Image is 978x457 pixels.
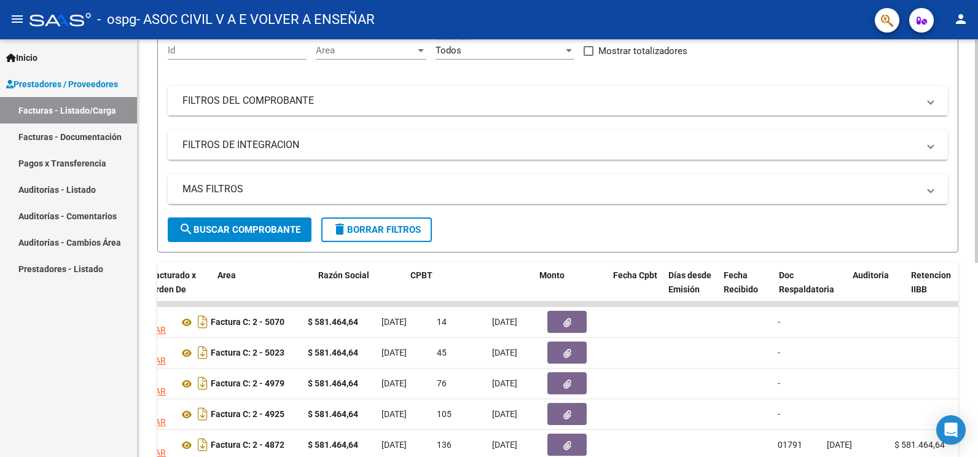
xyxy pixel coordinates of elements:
i: Descargar documento [195,373,211,393]
span: Monto [539,270,565,280]
datatable-header-cell: Area [213,262,295,316]
span: Razón Social [318,270,369,280]
span: [DATE] [381,348,407,357]
span: Días desde Emisión [668,270,711,294]
span: - [778,409,780,419]
span: 76 [437,378,447,388]
span: [DATE] [381,440,407,450]
span: [DATE] [492,440,517,450]
span: 105 [437,409,452,419]
strong: $ 581.464,64 [308,317,358,327]
span: Retencion IIBB [911,270,951,294]
datatable-header-cell: Monto [534,262,608,316]
datatable-header-cell: Doc Respaldatoria [774,262,848,316]
datatable-header-cell: CPBT [405,262,534,316]
span: $ 581.464,64 [894,440,945,450]
mat-panel-title: FILTROS DE INTEGRACION [182,138,918,152]
span: 136 [437,440,452,450]
strong: Factura C: 2 - 4979 [211,379,284,389]
span: Doc Respaldatoria [779,270,834,294]
span: Fecha Cpbt [613,270,657,280]
span: Auditoria [853,270,889,280]
span: [DATE] [492,348,517,357]
span: CPBT [410,270,432,280]
span: 01791 [778,440,802,450]
button: Buscar Comprobante [168,217,311,242]
i: Descargar documento [195,312,211,332]
button: Borrar Filtros [321,217,432,242]
strong: Factura C: 2 - 4872 [211,440,284,450]
datatable-header-cell: Retencion IIBB [906,262,955,316]
span: Area [217,270,236,280]
span: Inicio [6,51,37,64]
strong: $ 581.464,64 [308,378,358,388]
span: [DATE] [492,409,517,419]
mat-expansion-panel-header: FILTROS DE INTEGRACION [168,130,948,160]
span: - ospg [97,6,136,33]
span: - ASOC CIVIL V A E VOLVER A ENSEÑAR [136,6,375,33]
datatable-header-cell: Facturado x Orden De [145,262,213,316]
mat-expansion-panel-header: MAS FILTROS [168,174,948,204]
span: 14 [437,317,447,327]
span: - [778,317,780,327]
mat-panel-title: MAS FILTROS [182,182,918,196]
span: Buscar Comprobante [179,224,300,235]
mat-icon: search [179,222,194,236]
i: Descargar documento [195,404,211,424]
span: Area [316,45,415,56]
strong: Factura C: 2 - 5070 [211,318,284,327]
div: Open Intercom Messenger [936,415,966,445]
strong: $ 581.464,64 [308,440,358,450]
span: - [778,348,780,357]
datatable-header-cell: Razón Social [313,262,405,316]
span: 45 [437,348,447,357]
span: [DATE] [827,440,852,450]
span: Facturado x Orden De [150,270,196,294]
mat-expansion-panel-header: FILTROS DEL COMPROBANTE [168,86,948,115]
span: [DATE] [492,317,517,327]
datatable-header-cell: Días desde Emisión [663,262,719,316]
mat-icon: person [953,12,968,26]
i: Descargar documento [195,435,211,455]
datatable-header-cell: Fecha Recibido [719,262,774,316]
span: [DATE] [492,378,517,388]
span: Prestadores / Proveedores [6,77,118,91]
datatable-header-cell: Auditoria [848,262,906,316]
span: [DATE] [381,409,407,419]
i: Descargar documento [195,343,211,362]
strong: $ 581.464,64 [308,409,358,419]
mat-panel-title: FILTROS DEL COMPROBANTE [182,94,918,107]
span: Borrar Filtros [332,224,421,235]
strong: Factura C: 2 - 4925 [211,410,284,420]
span: [DATE] [381,378,407,388]
span: - [778,378,780,388]
strong: Factura C: 2 - 5023 [211,348,284,358]
span: Mostrar totalizadores [598,44,687,58]
span: Todos [436,45,461,56]
datatable-header-cell: Fecha Cpbt [608,262,663,316]
span: Fecha Recibido [724,270,758,294]
span: [DATE] [381,317,407,327]
strong: $ 581.464,64 [308,348,358,357]
mat-icon: delete [332,222,347,236]
mat-icon: menu [10,12,25,26]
